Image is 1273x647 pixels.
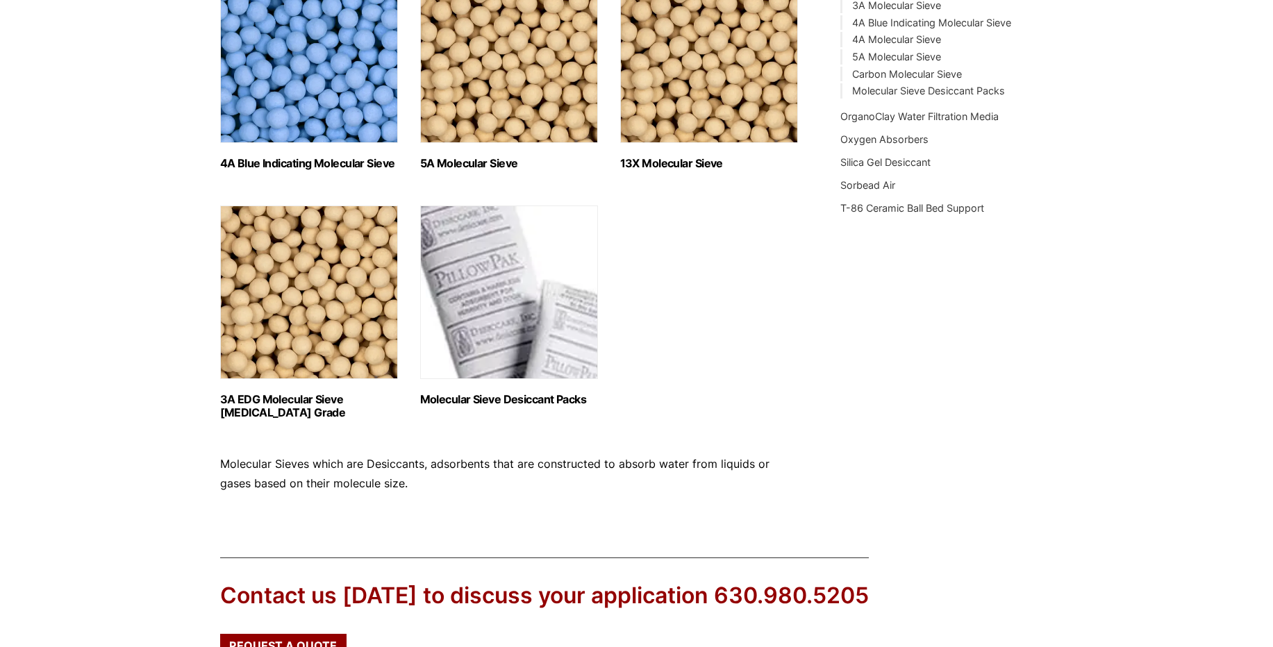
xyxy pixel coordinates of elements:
[852,68,962,80] a: Carbon Molecular Sieve
[840,179,895,191] a: Sorbead Air
[420,157,598,170] h2: 5A Molecular Sieve
[220,455,799,492] p: Molecular Sieves which are Desiccants, adsorbents that are constructed to absorb water from liqui...
[620,157,798,170] h2: 13X Molecular Sieve
[220,205,398,419] a: Visit product category 3A EDG Molecular Sieve Ethanol Grade
[220,580,869,612] div: Contact us [DATE] to discuss your application 630.980.5205
[852,17,1011,28] a: 4A Blue Indicating Molecular Sieve
[420,393,598,406] h2: Molecular Sieve Desiccant Packs
[220,205,398,379] img: 3A EDG Molecular Sieve Ethanol Grade
[852,33,941,45] a: 4A Molecular Sieve
[840,133,929,145] a: Oxygen Absorbers
[420,205,598,379] img: Molecular Sieve Desiccant Packs
[840,202,984,214] a: T-86 Ceramic Ball Bed Support
[852,85,1005,96] a: Molecular Sieve Desiccant Packs
[220,157,398,170] h2: 4A Blue Indicating Molecular Sieve
[220,393,398,419] h2: 3A EDG Molecular Sieve [MEDICAL_DATA] Grade
[840,110,999,122] a: OrganoClay Water Filtration Media
[840,156,931,168] a: Silica Gel Desiccant
[852,51,941,62] a: 5A Molecular Sieve
[420,205,598,406] a: Visit product category Molecular Sieve Desiccant Packs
